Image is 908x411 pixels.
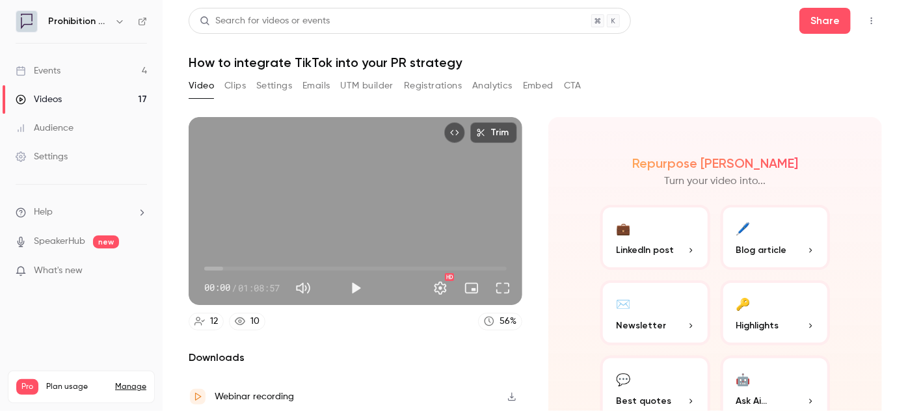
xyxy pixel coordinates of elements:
button: Registrations [404,75,462,96]
button: Analytics [472,75,513,96]
span: What's new [34,264,83,278]
p: Turn your video into... [665,174,766,189]
span: Help [34,205,53,219]
div: Events [16,64,60,77]
a: 10 [229,313,265,330]
span: 00:00 [204,281,230,295]
a: SpeakerHub [34,235,85,248]
div: 💼 [616,218,630,238]
button: Top Bar Actions [861,10,882,31]
button: 🔑Highlights [721,280,831,345]
button: 💼LinkedIn post [600,205,710,270]
button: 🖊️Blog article [721,205,831,270]
div: Settings [16,150,68,163]
div: Audience [16,122,73,135]
button: CTA [564,75,581,96]
div: 🔑 [736,293,751,313]
span: / [232,281,237,295]
button: Settings [427,275,453,301]
h6: Prohibition PR [48,15,109,28]
span: Best quotes [616,394,671,408]
button: Turn on miniplayer [459,275,485,301]
span: Highlights [736,319,779,332]
div: 🤖 [736,369,751,389]
span: Newsletter [616,319,666,332]
div: Search for videos or events [200,14,330,28]
button: ✉️Newsletter [600,280,710,345]
button: Trim [470,122,517,143]
button: Play [343,275,369,301]
a: Manage [115,382,146,392]
span: 01:08:57 [238,281,280,295]
a: 56% [478,313,522,330]
button: UTM builder [341,75,394,96]
button: Settings [256,75,292,96]
button: Embed [523,75,554,96]
div: HD [445,273,454,281]
span: Blog article [736,243,787,257]
div: 12 [210,315,218,328]
button: Embed video [444,122,465,143]
button: Mute [290,275,316,301]
button: Clips [224,75,246,96]
button: Video [189,75,214,96]
div: ✉️ [616,293,630,313]
span: LinkedIn post [616,243,674,257]
div: 56 % [500,315,516,328]
button: Share [799,8,851,34]
button: Full screen [490,275,516,301]
span: Ask Ai... [736,394,768,408]
a: 12 [189,313,224,330]
img: Prohibition PR [16,11,37,32]
div: 00:00 [204,281,280,295]
div: Videos [16,93,62,106]
span: new [93,235,119,248]
h1: How to integrate TikTok into your PR strategy [189,55,882,70]
li: help-dropdown-opener [16,205,147,219]
span: Plan usage [46,382,107,392]
span: Pro [16,379,38,395]
div: 💬 [616,369,630,389]
div: Webinar recording [215,389,294,404]
h2: Repurpose [PERSON_NAME] [632,155,798,171]
h2: Downloads [189,350,522,365]
div: 10 [250,315,260,328]
button: Emails [302,75,330,96]
div: 🖊️ [736,218,751,238]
